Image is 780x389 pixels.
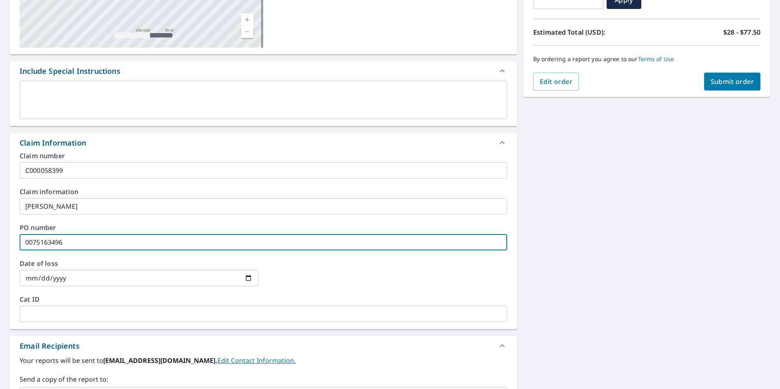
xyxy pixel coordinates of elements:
[10,133,517,153] div: Claim Information
[20,296,507,303] label: Cat ID
[241,26,253,38] a: Current Level 17, Zoom Out
[711,77,754,86] span: Submit order
[533,55,760,63] p: By ordering a report you agree to our
[20,340,80,351] div: Email Recipients
[20,188,507,195] label: Claim information
[723,27,760,37] p: $28 - $77.50
[533,27,647,37] p: Estimated Total (USD):
[20,356,507,365] label: Your reports will be sent to
[20,137,86,148] div: Claim Information
[217,356,296,365] a: EditContactInfo
[638,55,674,63] a: Terms of Use
[20,66,120,77] div: Include Special Instructions
[10,61,517,81] div: Include Special Instructions
[540,77,573,86] span: Edit order
[20,260,258,267] label: Date of loss
[20,224,507,231] label: PO number
[241,13,253,26] a: Current Level 17, Zoom In
[103,356,217,365] b: [EMAIL_ADDRESS][DOMAIN_NAME].
[20,374,507,384] label: Send a copy of the report to:
[533,73,579,91] button: Edit order
[10,336,517,356] div: Email Recipients
[20,153,507,159] label: Claim number
[704,73,761,91] button: Submit order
